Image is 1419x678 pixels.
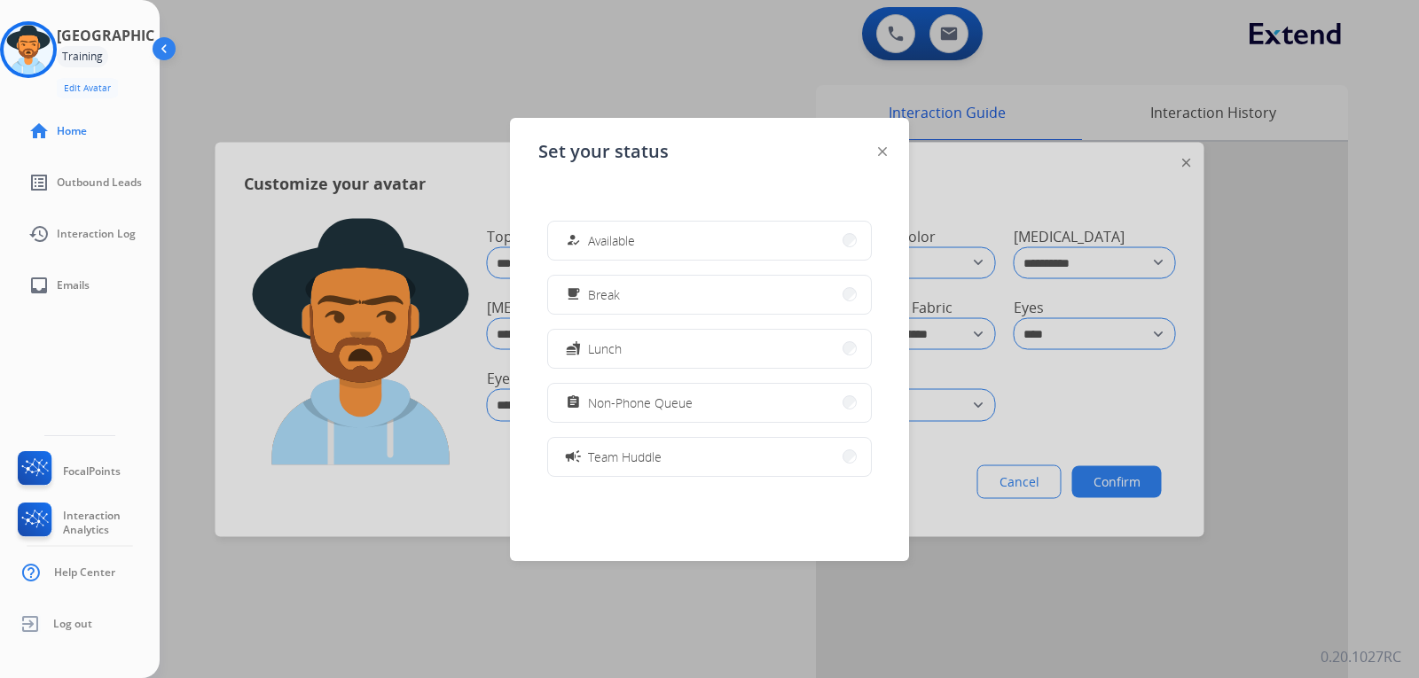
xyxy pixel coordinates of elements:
[1321,646,1401,667] p: 0.20.1027RC
[548,330,871,368] button: Lunch
[566,287,581,302] mat-icon: free_breakfast
[538,139,669,164] span: Set your status
[28,223,50,245] mat-icon: history
[28,275,50,296] mat-icon: inbox
[566,341,581,356] mat-icon: fastfood
[566,233,581,248] mat-icon: how_to_reg
[548,438,871,476] button: Team Huddle
[28,172,50,193] mat-icon: list_alt
[54,565,115,580] span: Help Center
[57,78,118,98] button: Edit Avatar
[53,617,92,631] span: Log out
[588,231,635,250] span: Available
[588,339,622,358] span: Lunch
[588,285,620,304] span: Break
[57,175,142,190] span: Outbound Leads
[57,46,108,67] div: Training
[548,276,871,314] button: Break
[57,124,87,138] span: Home
[57,25,203,46] h3: [GEOGRAPHIC_DATA]
[14,451,121,492] a: FocalPoints
[63,509,160,537] span: Interaction Analytics
[28,121,50,142] mat-icon: home
[548,384,871,422] button: Non-Phone Queue
[63,464,121,479] span: FocalPoints
[4,25,53,74] img: avatar
[57,227,136,241] span: Interaction Log
[14,503,160,543] a: Interaction Analytics
[878,147,887,156] img: close-button
[588,448,662,466] span: Team Huddle
[566,395,581,410] mat-icon: assignment
[548,222,871,260] button: Available
[57,278,90,292] span: Emails
[588,394,693,412] span: Non-Phone Queue
[564,448,582,465] mat-icon: campaign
